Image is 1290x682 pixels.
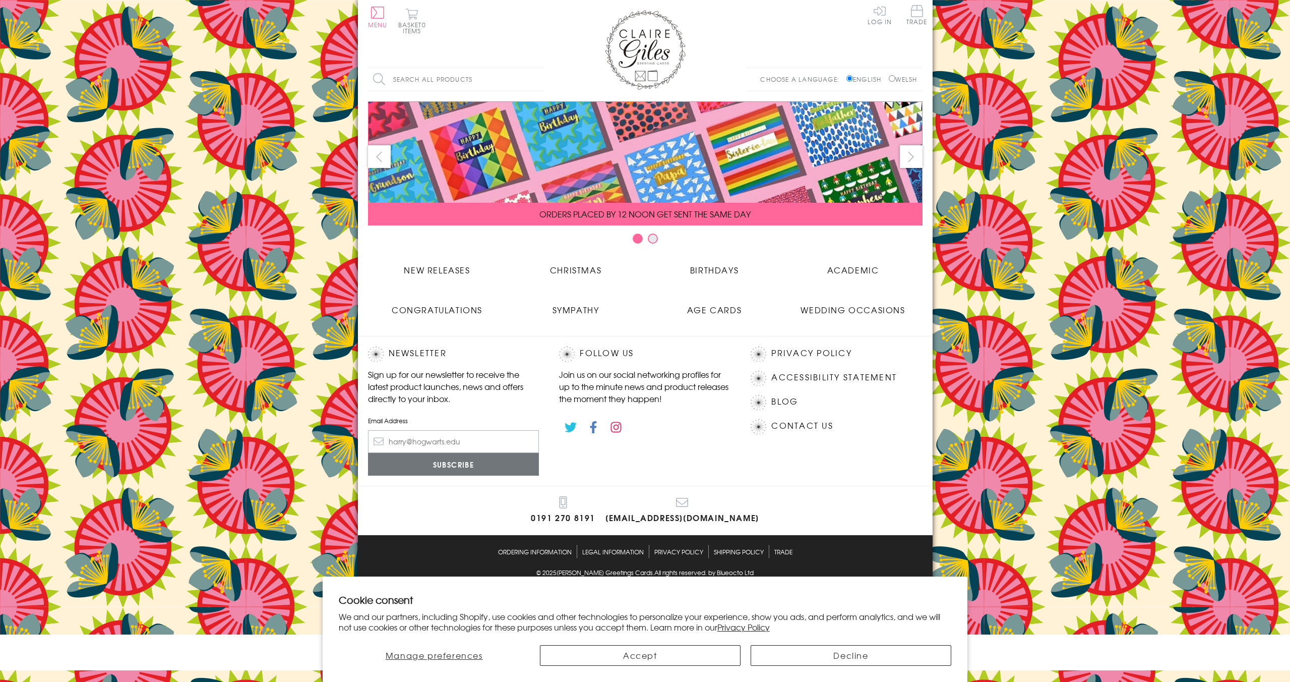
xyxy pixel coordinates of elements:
[559,368,730,405] p: Join us on our social networking profiles for up to the minute news and product releases the mome...
[368,568,923,577] p: © 2025 .
[552,304,599,316] span: Sympathy
[906,5,928,27] a: Trade
[557,568,653,579] a: [PERSON_NAME] Greetings Cards
[368,368,539,405] p: Sign up for our newsletter to receive the latest product launches, news and offers directly to yo...
[654,568,707,577] span: All rights reserved.
[386,649,483,661] span: Manage preferences
[868,5,892,25] a: Log In
[392,304,482,316] span: Congratulations
[645,296,784,316] a: Age Cards
[687,304,742,316] span: Age Cards
[550,264,601,276] span: Christmas
[846,75,853,82] input: English
[605,10,686,90] img: Claire Giles Greetings Cards
[582,545,644,558] a: Legal Information
[900,145,923,168] button: next
[714,545,764,558] a: Shipping Policy
[368,296,507,316] a: Congratulations
[368,347,539,362] h2: Newsletter
[498,545,572,558] a: Ordering Information
[368,233,923,249] div: Carousel Pagination
[368,20,388,29] span: Menu
[339,611,952,633] p: We and our partners, including Shopify, use cookies and other technologies to personalize your ex...
[368,416,539,425] label: Email Address
[846,75,886,84] label: English
[760,75,844,84] p: Choose a language:
[690,264,739,276] span: Birthdays
[889,75,895,82] input: Welsh
[827,264,879,276] span: Academic
[339,593,952,607] h2: Cookie consent
[403,20,426,35] span: 0 items
[507,256,645,276] a: Christmas
[605,496,759,525] a: [EMAIL_ADDRESS][DOMAIN_NAME]
[534,68,544,91] input: Search
[368,7,388,28] button: Menu
[559,347,730,362] h2: Follow Us
[368,453,539,476] input: Subscribe
[801,304,905,316] span: Wedding Occasions
[404,264,470,276] span: New Releases
[368,256,507,276] a: New Releases
[633,234,643,244] button: Carousel Page 1 (Current Slide)
[368,145,391,168] button: prev
[398,8,426,34] button: Basket0 items
[368,430,539,453] input: harry@hogwarts.edu
[717,621,770,633] a: Privacy Policy
[774,545,792,558] a: Trade
[771,371,897,384] a: Accessibility Statement
[771,347,851,360] a: Privacy Policy
[339,645,530,666] button: Manage preferences
[648,234,658,244] button: Carousel Page 2
[708,568,754,579] a: by Blueocto Ltd
[507,296,645,316] a: Sympathy
[654,545,703,558] a: Privacy Policy
[889,75,917,84] label: Welsh
[751,645,951,666] button: Decline
[771,395,798,409] a: Blog
[368,68,544,91] input: Search all products
[771,419,833,433] a: Contact Us
[539,208,751,220] span: ORDERS PLACED BY 12 NOON GET SENT THE SAME DAY
[906,5,928,25] span: Trade
[784,296,923,316] a: Wedding Occasions
[531,496,595,525] a: 0191 270 8191
[645,256,784,276] a: Birthdays
[784,256,923,276] a: Academic
[540,645,741,666] button: Accept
